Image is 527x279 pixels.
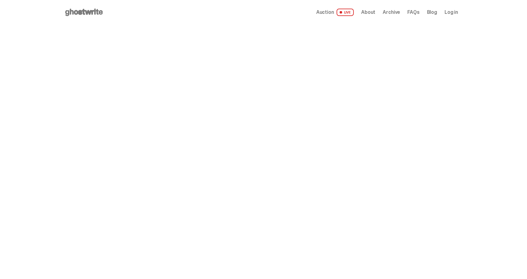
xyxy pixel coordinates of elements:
span: Auction [316,10,334,15]
a: Auction LIVE [316,9,354,16]
a: Archive [383,10,400,15]
a: FAQs [407,10,419,15]
span: LIVE [337,9,354,16]
a: Log in [445,10,458,15]
a: About [361,10,375,15]
a: Blog [427,10,437,15]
